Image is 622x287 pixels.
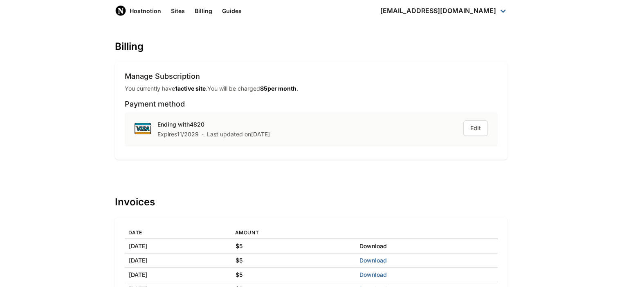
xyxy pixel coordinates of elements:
[231,254,355,268] td: $ 5
[463,120,488,136] button: Edit
[157,120,270,129] div: Ending with 4820
[231,239,355,254] td: $ 5
[115,5,126,16] img: Host Notion logo
[115,196,507,207] h1: Invoices
[359,257,387,264] a: Download
[125,85,298,93] p: You currently have . You will be charged .
[359,271,387,278] a: Download
[231,268,355,282] td: $ 5
[125,254,231,268] td: [DATE]
[125,99,498,109] h3: Payment method
[125,227,231,239] th: Date
[115,41,507,52] h1: Billing
[207,130,270,138] div: Last updated on [DATE]
[125,268,231,282] td: [DATE]
[125,239,231,254] td: [DATE]
[231,227,355,239] th: Amount
[157,130,199,138] div: Expires 11 / 2029
[202,130,204,138] span: ·
[260,85,296,92] strong: $ 5 per month
[359,243,387,249] a: Download
[135,120,151,137] img: visa
[125,71,498,81] h3: Manage Subscription
[175,85,206,92] strong: 1 active site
